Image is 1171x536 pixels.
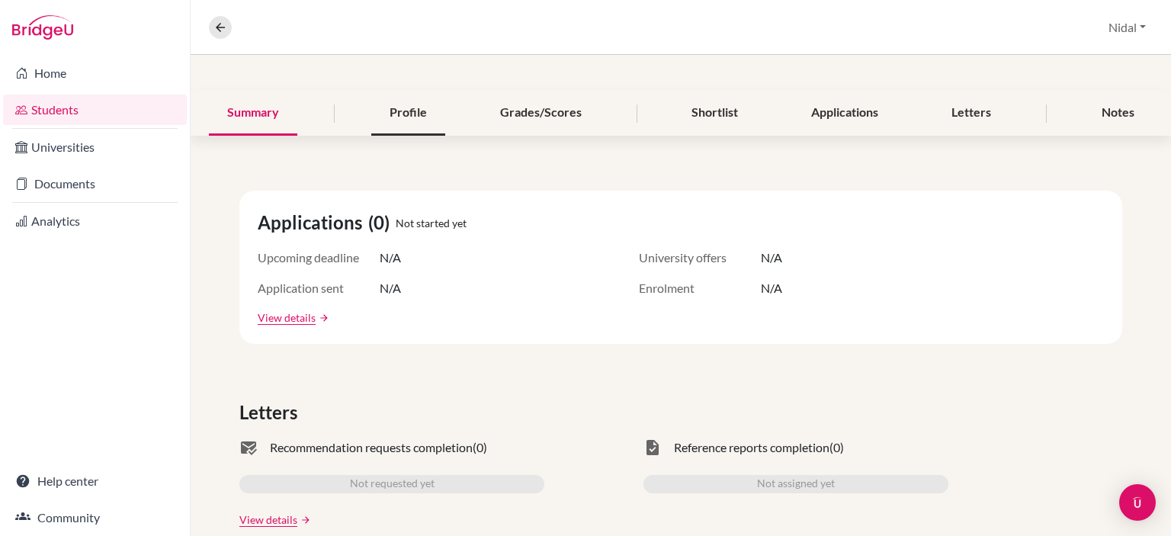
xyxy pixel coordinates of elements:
div: Open Intercom Messenger [1119,484,1156,521]
a: Students [3,95,187,125]
span: Enrolment [639,279,761,297]
span: Application sent [258,279,380,297]
div: Letters [933,91,1009,136]
a: Analytics [3,206,187,236]
span: N/A [380,249,401,267]
span: mark_email_read [239,438,258,457]
span: N/A [761,279,782,297]
span: N/A [761,249,782,267]
span: Applications [258,209,368,236]
span: Letters [239,399,303,426]
span: Not started yet [396,215,467,231]
div: Summary [209,91,297,136]
a: Community [3,502,187,533]
span: N/A [380,279,401,297]
span: (0) [829,438,844,457]
a: arrow_forward [297,515,311,525]
span: Not requested yet [350,475,435,493]
span: Upcoming deadline [258,249,380,267]
span: Not assigned yet [757,475,835,493]
span: (0) [473,438,487,457]
div: Notes [1083,91,1153,136]
a: Home [3,58,187,88]
div: Profile [371,91,445,136]
span: Reference reports completion [674,438,829,457]
span: Recommendation requests completion [270,438,473,457]
img: Bridge-U [12,15,73,40]
span: task [643,438,662,457]
a: Documents [3,169,187,199]
a: Universities [3,132,187,162]
div: Shortlist [673,91,756,136]
a: View details [258,310,316,326]
a: View details [239,512,297,528]
span: (0) [368,209,396,236]
div: Applications [793,91,897,136]
button: Nidal [1102,13,1153,42]
a: Help center [3,466,187,496]
div: Grades/Scores [482,91,600,136]
a: arrow_forward [316,313,329,323]
span: University offers [639,249,761,267]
